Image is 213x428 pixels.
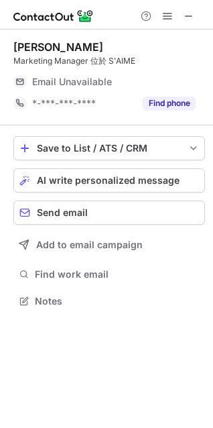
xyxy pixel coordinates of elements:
div: Save to List / ATS / CRM [37,143,182,154]
button: Reveal Button [143,97,196,110]
button: Find work email [13,265,205,284]
img: ContactOut v5.3.10 [13,8,94,24]
span: Email Unavailable [32,76,112,88]
button: AI write personalized message [13,168,205,193]
span: Find work email [35,268,200,280]
span: Add to email campaign [36,239,143,250]
button: Send email [13,201,205,225]
div: Marketing Manager 位於 S'AIME [13,55,205,67]
span: Send email [37,207,88,218]
span: Notes [35,295,200,307]
button: Add to email campaign [13,233,205,257]
div: [PERSON_NAME] [13,40,103,54]
button: save-profile-one-click [13,136,205,160]
button: Notes [13,292,205,311]
span: AI write personalized message [37,175,180,186]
